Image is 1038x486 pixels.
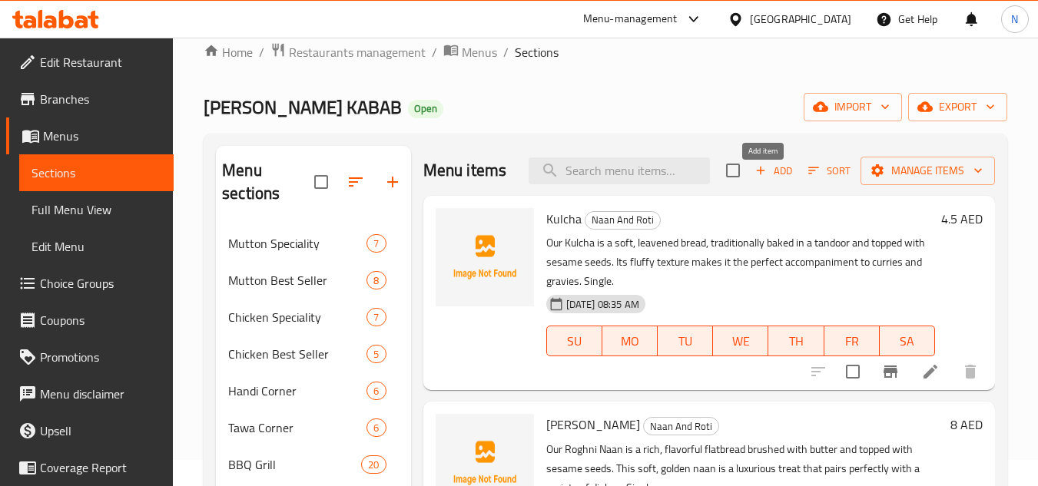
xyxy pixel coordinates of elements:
div: Mutton Best Seller8 [216,262,410,299]
span: Naan And Roti [585,211,660,229]
span: Naan And Roti [644,418,718,435]
h2: Menu items [423,159,507,182]
h6: 8 AED [950,414,983,435]
a: Coupons [6,302,174,339]
button: TH [768,326,824,356]
span: Select to update [837,355,869,388]
button: SU [546,326,602,356]
div: Handi Corner [228,382,366,400]
a: Home [204,43,253,61]
span: Tawa Corner [228,418,366,437]
div: items [366,382,386,400]
a: Edit Menu [19,228,174,265]
div: Handi Corner6 [216,372,410,409]
div: items [361,455,386,474]
span: Menus [43,127,161,145]
span: 7 [367,310,385,325]
span: TU [664,330,707,352]
button: import [804,93,902,121]
div: [GEOGRAPHIC_DATA] [750,11,851,28]
button: FR [824,326,880,356]
div: Naan And Roti [643,417,719,435]
span: MO [609,330,652,352]
div: items [366,418,386,437]
span: TH [774,330,817,352]
span: 8 [367,273,385,288]
span: WE [719,330,762,352]
button: Manage items [861,157,995,185]
div: items [366,308,386,326]
span: Select section [717,154,749,187]
span: 6 [367,384,385,398]
span: Promotions [40,348,161,366]
span: Add [753,162,794,180]
span: Chicken Best Seller [228,345,366,363]
a: Restaurants management [270,42,426,62]
a: Promotions [6,339,174,375]
a: Branches [6,81,174,117]
span: Kulcha [546,207,582,230]
a: Sections [19,154,174,191]
h6: 4.5 AED [941,208,983,230]
a: Menu disclaimer [6,375,174,412]
button: WE [713,326,768,356]
span: Edit Restaurant [40,53,161,71]
span: 6 [367,421,385,435]
li: / [259,43,264,61]
span: FR [831,330,874,352]
span: SA [886,330,929,352]
button: export [908,93,1007,121]
button: Add section [374,164,411,200]
span: Sort items [798,159,861,183]
h2: Menu sections [222,159,313,205]
a: Upsell [6,412,174,449]
button: MO [602,326,658,356]
span: Choice Groups [40,274,161,293]
div: Mutton Speciality [228,234,366,253]
span: Upsell [40,422,161,440]
span: [DATE] 08:35 AM [560,297,645,312]
nav: breadcrumb [204,42,1007,62]
span: Sort [808,162,851,180]
div: Naan And Roti [585,211,661,230]
div: items [366,345,386,363]
span: Coverage Report [40,458,161,477]
span: Mutton Best Seller [228,271,366,289]
span: Manage items [873,161,983,180]
span: Restaurants management [289,43,426,61]
div: BBQ Grill20 [216,446,410,483]
span: Full Menu View [32,200,161,219]
span: 20 [362,458,385,472]
button: Sort [804,159,854,183]
span: 7 [367,236,385,251]
div: items [366,234,386,253]
div: BBQ Grill [228,455,361,474]
span: Sections [515,43,559,61]
a: Menus [443,42,497,62]
span: Select all sections [305,166,337,198]
button: SA [880,326,935,356]
span: Menus [462,43,497,61]
span: N [1011,11,1018,28]
button: Add [749,159,798,183]
span: Sections [32,164,161,182]
span: [PERSON_NAME] KABAB [204,90,402,124]
div: Open [408,100,443,118]
div: Chicken Best Seller5 [216,336,410,372]
span: Menu disclaimer [40,385,161,403]
span: Sort sections [337,164,374,200]
span: export [920,98,995,117]
a: Coverage Report [6,449,174,486]
input: search [529,157,710,184]
span: 5 [367,347,385,362]
div: Mutton Speciality7 [216,225,410,262]
span: SU [553,330,596,352]
img: Kulcha [436,208,534,306]
button: delete [952,353,989,390]
span: [PERSON_NAME] [546,413,640,436]
div: Chicken Speciality [228,308,366,326]
p: Our Kulcha is a soft, leavened bread, traditionally baked in a tandoor and topped with sesame see... [546,233,935,291]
